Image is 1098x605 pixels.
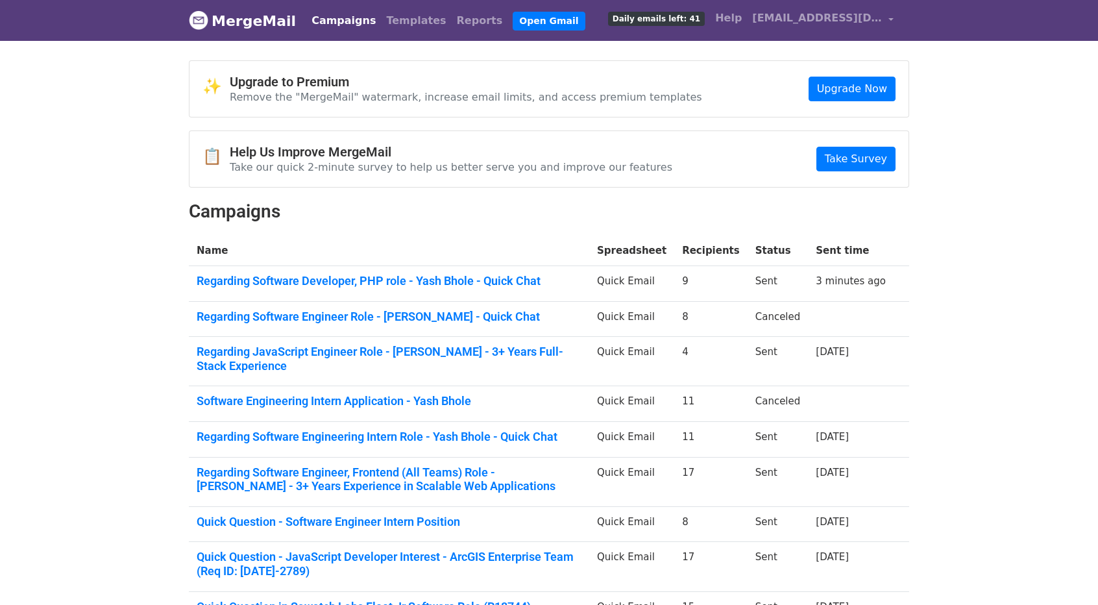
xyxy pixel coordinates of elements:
a: [DATE] [816,431,849,443]
td: Quick Email [589,301,674,337]
a: [DATE] [816,551,849,563]
a: [DATE] [816,516,849,528]
a: [DATE] [816,346,849,358]
a: Campaigns [306,8,381,34]
td: 17 [674,542,748,591]
a: Regarding JavaScript Engineer Role - [PERSON_NAME] - 3+ Years Full-Stack Experience [197,345,581,373]
td: Canceled [748,386,809,422]
td: Quick Email [589,542,674,591]
td: Quick Email [589,506,674,542]
th: Spreadsheet [589,236,674,266]
span: Daily emails left: 41 [608,12,705,26]
td: 4 [674,337,748,386]
a: [EMAIL_ADDRESS][DOMAIN_NAME] [747,5,899,36]
td: Quick Email [589,457,674,506]
h4: Upgrade to Premium [230,74,702,90]
a: Upgrade Now [809,77,896,101]
th: Recipients [674,236,748,266]
span: ✨ [202,77,230,96]
a: Reports [452,8,508,34]
td: Quick Email [589,386,674,422]
a: Help [710,5,747,31]
h2: Campaigns [189,201,909,223]
a: Regarding Software Engineer, Frontend (All Teams) Role - [PERSON_NAME] - 3+ Years Experience in S... [197,465,581,493]
span: [EMAIL_ADDRESS][DOMAIN_NAME] [752,10,882,26]
a: [DATE] [816,467,849,478]
a: Quick Question - JavaScript Developer Interest - ArcGIS Enterprise Team (Req ID: [DATE]-2789) [197,550,581,578]
span: 📋 [202,147,230,166]
td: Sent [748,266,809,302]
td: 11 [674,386,748,422]
a: Regarding Software Engineering Intern Role - Yash Bhole - Quick Chat [197,430,581,444]
a: Templates [381,8,451,34]
p: Remove the "MergeMail" watermark, increase email limits, and access premium templates [230,90,702,104]
td: Sent [748,506,809,542]
a: Quick Question - Software Engineer Intern Position [197,515,581,529]
td: Quick Email [589,266,674,302]
td: Sent [748,542,809,591]
a: Regarding Software Developer, PHP role - Yash Bhole - Quick Chat [197,274,581,288]
a: Daily emails left: 41 [603,5,710,31]
a: MergeMail [189,7,296,34]
td: 9 [674,266,748,302]
td: Sent [748,457,809,506]
th: Sent time [808,236,894,266]
td: Sent [748,422,809,458]
th: Name [189,236,589,266]
td: 11 [674,422,748,458]
td: Canceled [748,301,809,337]
p: Take our quick 2-minute survey to help us better serve you and improve our features [230,160,672,174]
a: Software Engineering Intern Application - Yash Bhole [197,394,581,408]
a: 3 minutes ago [816,275,886,287]
img: MergeMail logo [189,10,208,30]
h4: Help Us Improve MergeMail [230,144,672,160]
td: 17 [674,457,748,506]
a: Regarding Software Engineer Role - [PERSON_NAME] - Quick Chat [197,310,581,324]
a: Open Gmail [513,12,585,31]
th: Status [748,236,809,266]
td: 8 [674,301,748,337]
td: 8 [674,506,748,542]
a: Take Survey [816,147,896,171]
td: Quick Email [589,422,674,458]
td: Quick Email [589,337,674,386]
td: Sent [748,337,809,386]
